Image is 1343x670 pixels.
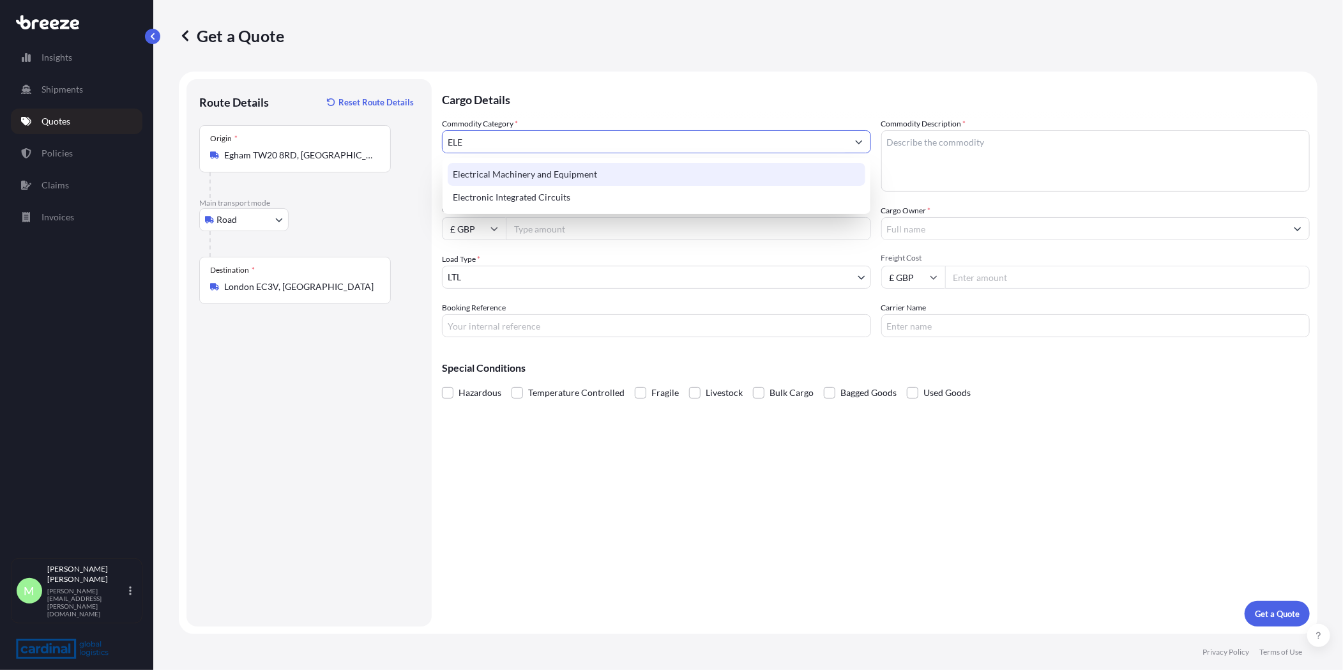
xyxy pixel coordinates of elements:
input: Your internal reference [442,314,871,337]
span: M [24,584,35,597]
p: Insights [42,51,72,64]
span: LTL [448,271,461,284]
p: Reset Route Details [338,96,414,109]
button: Show suggestions [1286,217,1309,240]
p: Invoices [42,211,74,224]
p: Route Details [199,95,269,110]
p: [PERSON_NAME][EMAIL_ADDRESS][PERSON_NAME][DOMAIN_NAME] [47,587,126,618]
input: Origin [224,149,375,162]
p: Get a Quote [179,26,284,46]
p: Main transport mode [199,198,419,208]
p: Shipments [42,83,83,96]
p: Terms of Use [1259,647,1302,657]
div: Destination [210,265,255,275]
p: Policies [42,147,73,160]
p: Privacy Policy [1203,647,1249,657]
span: Used Goods [923,383,971,402]
p: Cargo Details [442,79,1310,118]
span: Bagged Goods [840,383,897,402]
p: [PERSON_NAME] [PERSON_NAME] [47,564,126,584]
span: Freight Cost [881,253,1310,263]
div: Origin [210,133,238,144]
span: Fragile [651,383,679,402]
button: Show suggestions [847,130,870,153]
span: Livestock [706,383,743,402]
input: Destination [224,280,375,293]
p: Get a Quote [1255,607,1300,620]
label: Carrier Name [881,301,927,314]
span: Commodity Value [442,204,871,215]
p: Quotes [42,115,70,128]
div: Electrical Machinery and Equipment [448,163,865,186]
label: Commodity Category [442,118,518,130]
button: Select transport [199,208,289,231]
input: Select a commodity type [443,130,847,153]
span: Load Type [442,253,480,266]
p: Claims [42,179,69,192]
span: Temperature Controlled [528,383,625,402]
div: Suggestions [448,163,865,209]
label: Cargo Owner [881,204,931,217]
div: Electronic Integrated Circuits [448,186,865,209]
img: organization-logo [16,639,109,659]
span: Road [216,213,237,226]
input: Full name [882,217,1287,240]
input: Enter name [881,314,1310,337]
label: Commodity Description [881,118,966,130]
input: Enter amount [945,266,1310,289]
span: Hazardous [459,383,501,402]
input: Type amount [506,217,871,240]
span: Bulk Cargo [770,383,814,402]
label: Booking Reference [442,301,506,314]
p: Special Conditions [442,363,1310,373]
